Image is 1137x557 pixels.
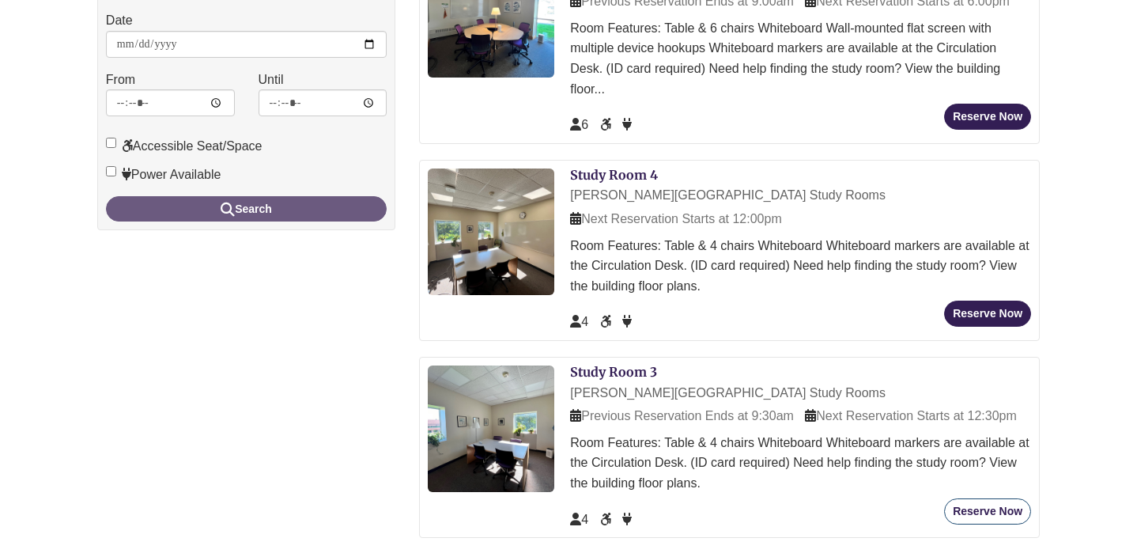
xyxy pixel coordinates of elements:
span: Accessible Seat/Space [600,118,614,131]
span: The capacity of this space [570,315,588,328]
img: Study Room 3 [428,366,554,492]
button: Reserve Now [944,498,1031,525]
div: Room Features: Table & 6 chairs Whiteboard Wall-mounted flat screen with multiple device hookups ... [570,18,1031,99]
div: Room Features: Table & 4 chairs Whiteboard Whiteboard markers are available at the Circulation De... [570,433,1031,494]
img: Study Room 4 [428,169,554,295]
label: From [106,70,135,90]
div: [PERSON_NAME][GEOGRAPHIC_DATA] Study Rooms [570,185,1031,206]
input: Power Available [106,166,116,176]
span: Accessible Seat/Space [600,315,614,328]
span: Previous Reservation Ends at 9:30am [570,409,794,422]
span: The capacity of this space [570,513,588,526]
span: Accessible Seat/Space [600,513,614,526]
button: Search [106,196,387,222]
div: Room Features: Table & 4 chairs Whiteboard Whiteboard markers are available at the Circulation De... [570,236,1031,297]
label: Until [259,70,284,90]
label: Date [106,10,133,31]
button: Reserve Now [944,301,1031,327]
a: Study Room 3 [570,364,657,380]
a: Study Room 4 [570,167,658,183]
span: Power Available [622,513,632,526]
button: Reserve Now [944,104,1031,130]
span: The capacity of this space [570,118,588,131]
span: Power Available [622,118,632,131]
label: Power Available [106,165,221,185]
label: Accessible Seat/Space [106,136,263,157]
div: [PERSON_NAME][GEOGRAPHIC_DATA] Study Rooms [570,383,1031,404]
span: Next Reservation Starts at 12:30pm [805,409,1016,422]
input: Accessible Seat/Space [106,138,116,148]
span: Next Reservation Starts at 12:00pm [570,212,781,225]
span: Power Available [622,315,632,328]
